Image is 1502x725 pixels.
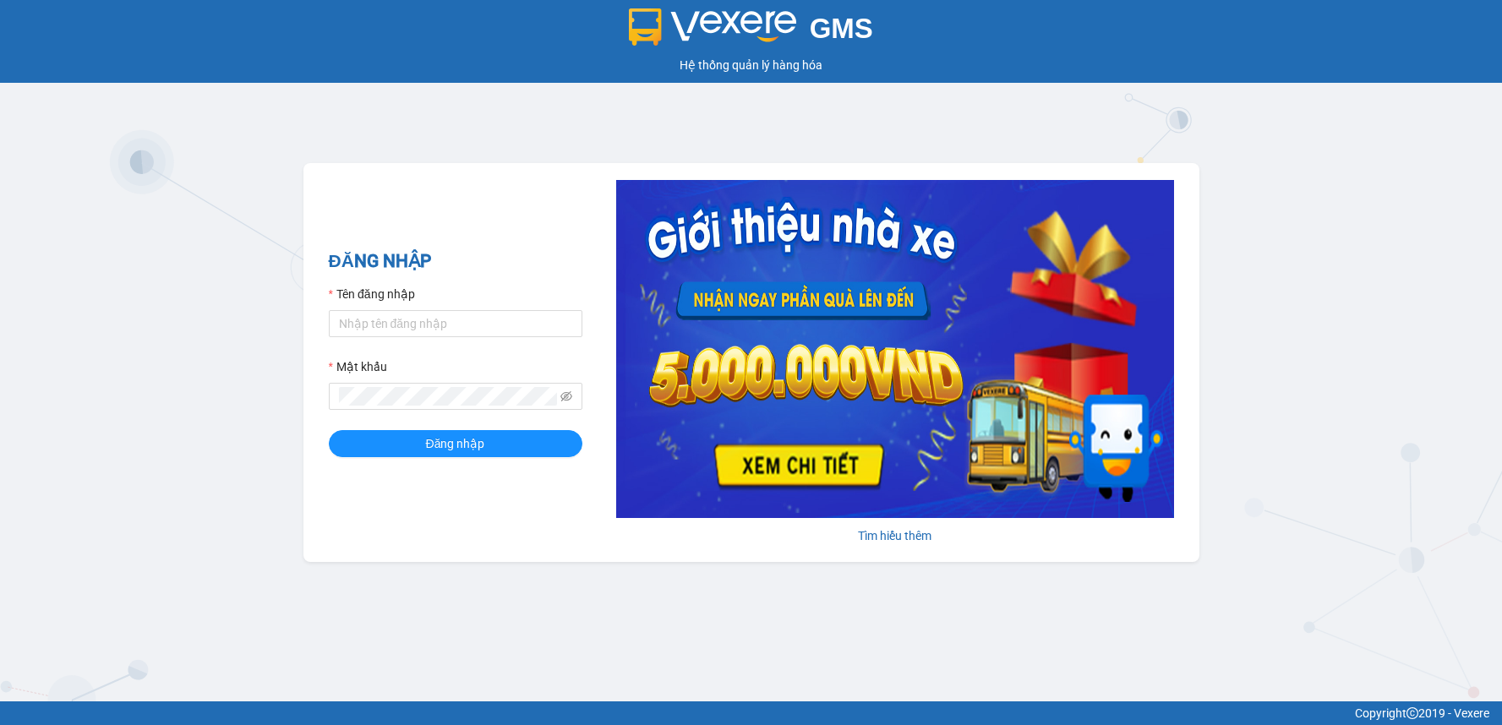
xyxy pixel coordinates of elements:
[629,25,873,39] a: GMS
[1406,707,1418,719] span: copyright
[4,56,1498,74] div: Hệ thống quản lý hàng hóa
[329,248,582,275] h2: ĐĂNG NHẬP
[616,526,1174,545] div: Tìm hiểu thêm
[339,387,557,406] input: Mật khẩu
[629,8,796,46] img: logo 2
[13,704,1489,722] div: Copyright 2019 - Vexere
[329,285,415,303] label: Tên đăng nhập
[329,430,582,457] button: Đăng nhập
[616,180,1174,518] img: banner-0
[329,357,387,376] label: Mật khẩu
[426,434,485,453] span: Đăng nhập
[560,390,572,402] span: eye-invisible
[810,13,873,44] span: GMS
[329,310,582,337] input: Tên đăng nhập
